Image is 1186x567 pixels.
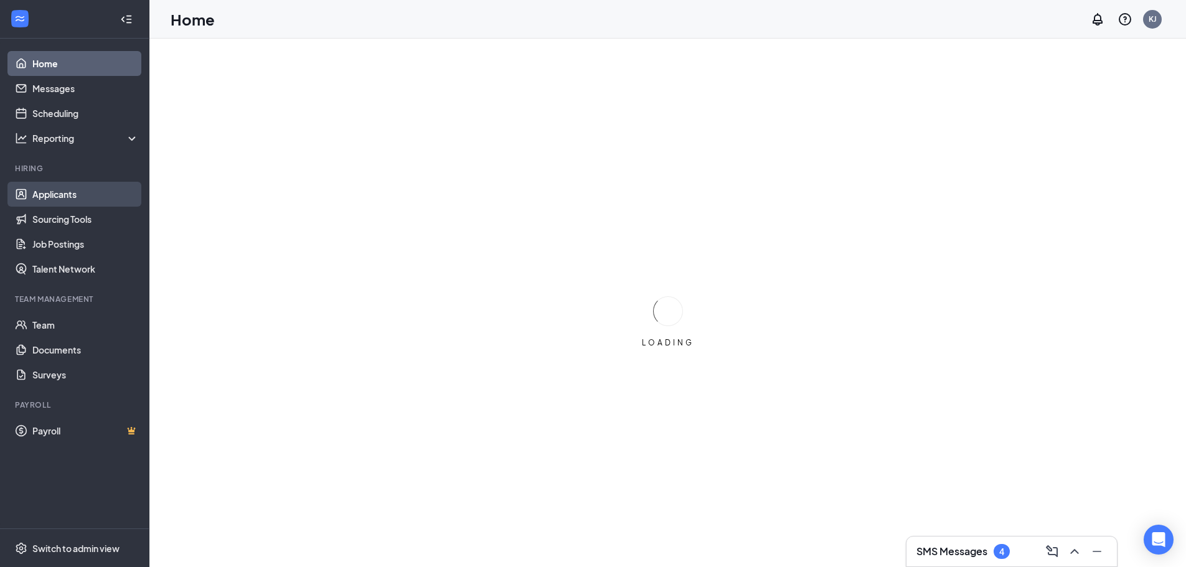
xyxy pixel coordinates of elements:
h1: Home [171,9,215,30]
a: Team [32,312,139,337]
a: Scheduling [32,101,139,126]
a: Home [32,51,139,76]
div: KJ [1149,14,1157,24]
div: Payroll [15,400,136,410]
a: PayrollCrown [32,418,139,443]
a: Talent Network [32,256,139,281]
div: 4 [999,546,1004,557]
a: Applicants [32,182,139,207]
svg: Minimize [1090,544,1104,559]
svg: Notifications [1090,12,1105,27]
button: ChevronUp [1065,541,1085,561]
svg: Collapse [120,13,133,26]
div: Switch to admin view [32,542,120,555]
svg: Analysis [15,132,27,144]
a: Surveys [32,362,139,387]
div: Reporting [32,132,139,144]
button: ComposeMessage [1042,541,1062,561]
a: Documents [32,337,139,362]
a: Job Postings [32,232,139,256]
svg: ComposeMessage [1045,544,1060,559]
a: Sourcing Tools [32,207,139,232]
h3: SMS Messages [916,545,987,558]
div: LOADING [637,337,699,348]
div: Team Management [15,294,136,304]
div: Open Intercom Messenger [1144,525,1174,555]
a: Messages [32,76,139,101]
div: Hiring [15,163,136,174]
button: Minimize [1087,541,1107,561]
svg: WorkstreamLogo [14,12,26,25]
svg: QuestionInfo [1118,12,1132,27]
svg: ChevronUp [1067,544,1082,559]
svg: Settings [15,542,27,555]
